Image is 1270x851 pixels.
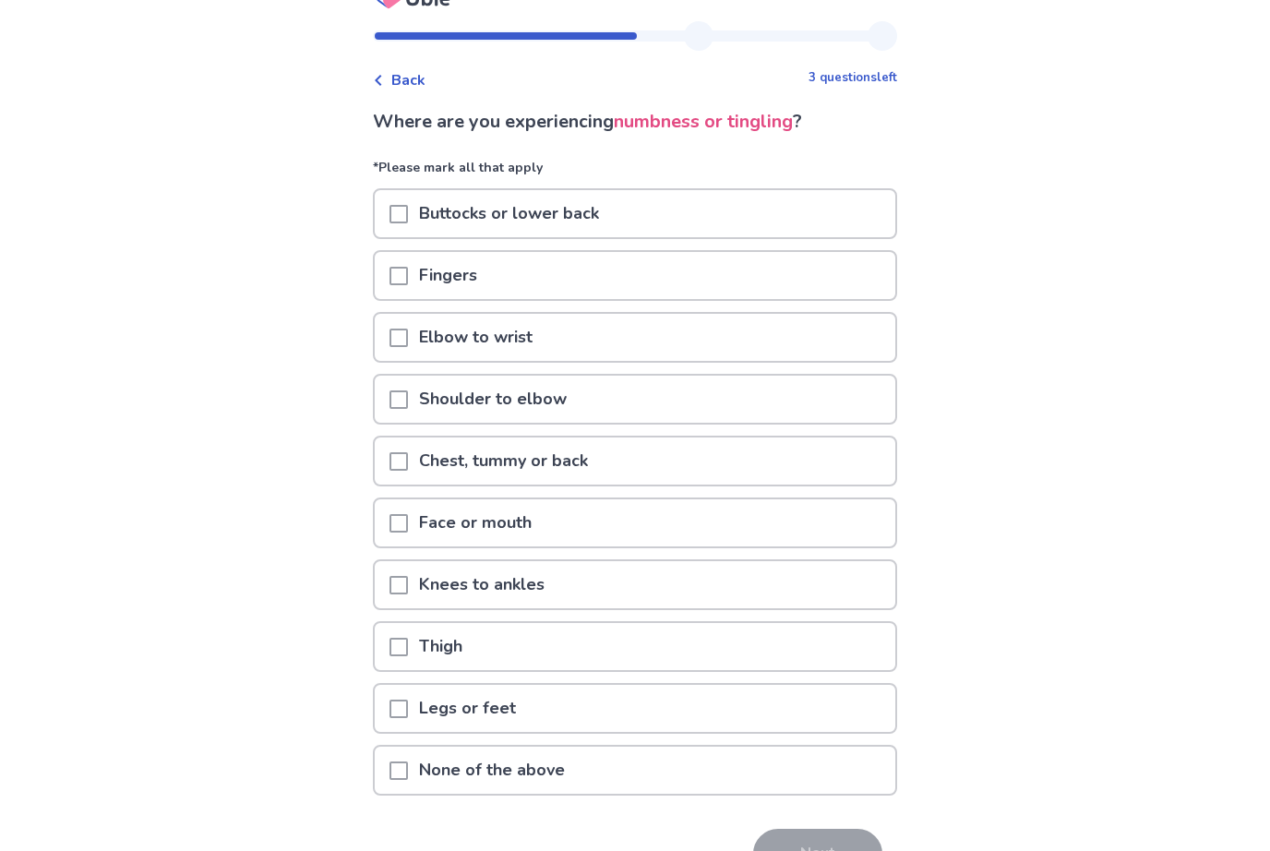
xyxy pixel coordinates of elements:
p: Legs or feet [408,686,527,733]
p: Face or mouth [408,500,543,547]
p: Thigh [408,624,473,671]
span: numbness or tingling [614,110,793,135]
span: Back [391,70,425,92]
p: *Please mark all that apply [373,159,897,189]
p: Knees to ankles [408,562,556,609]
p: 3 questions left [809,70,897,89]
p: Shoulder to elbow [408,377,578,424]
p: None of the above [408,748,576,795]
p: Elbow to wrist [408,315,544,362]
p: Buttocks or lower back [408,191,610,238]
p: Fingers [408,253,488,300]
p: Chest, tummy or back [408,438,599,485]
p: Where are you experiencing ? [373,109,897,137]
